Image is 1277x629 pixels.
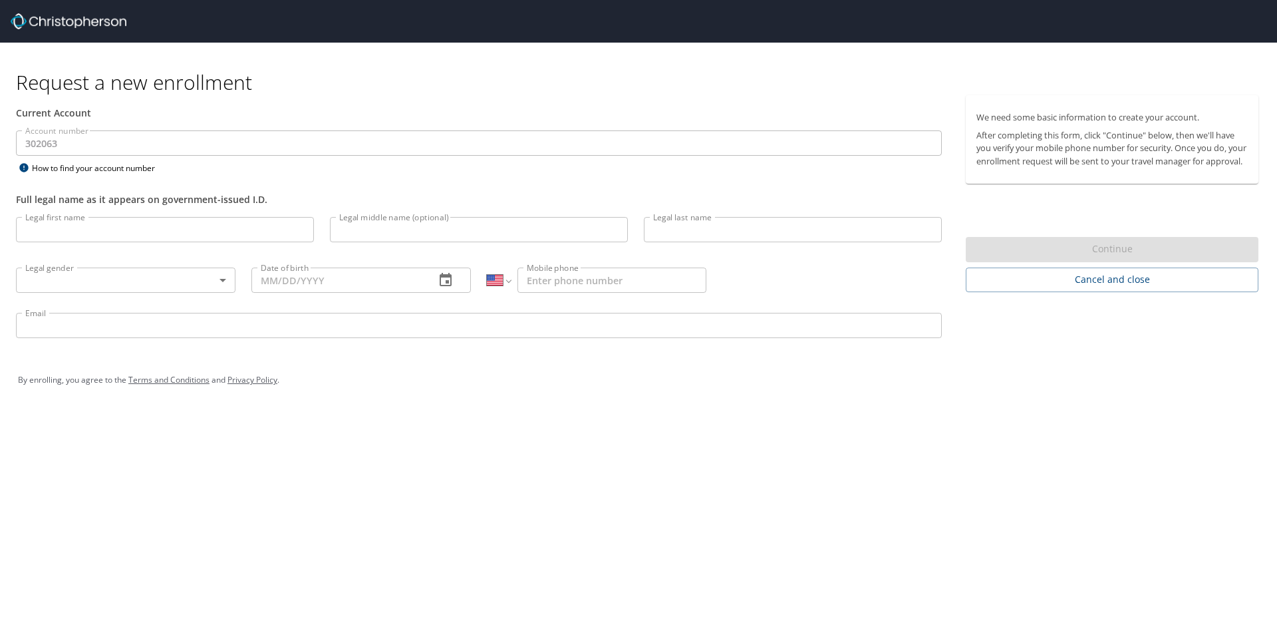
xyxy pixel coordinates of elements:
p: We need some basic information to create your account. [976,111,1248,124]
h1: Request a new enrollment [16,69,1269,95]
input: MM/DD/YYYY [251,268,424,293]
div: Current Account [16,106,942,120]
button: Cancel and close [966,268,1258,292]
div: By enrolling, you agree to the and . [18,363,1259,397]
span: Cancel and close [976,272,1248,288]
div: Full legal name as it appears on government-issued I.D. [16,192,942,206]
a: Terms and Conditions [128,374,210,385]
p: After completing this form, click "Continue" below, then we'll have you verify your mobile phone ... [976,129,1248,168]
div: ​ [16,268,235,293]
a: Privacy Policy [227,374,277,385]
div: How to find your account number [16,160,182,176]
input: Enter phone number [517,268,706,293]
img: cbt logo [11,13,126,29]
